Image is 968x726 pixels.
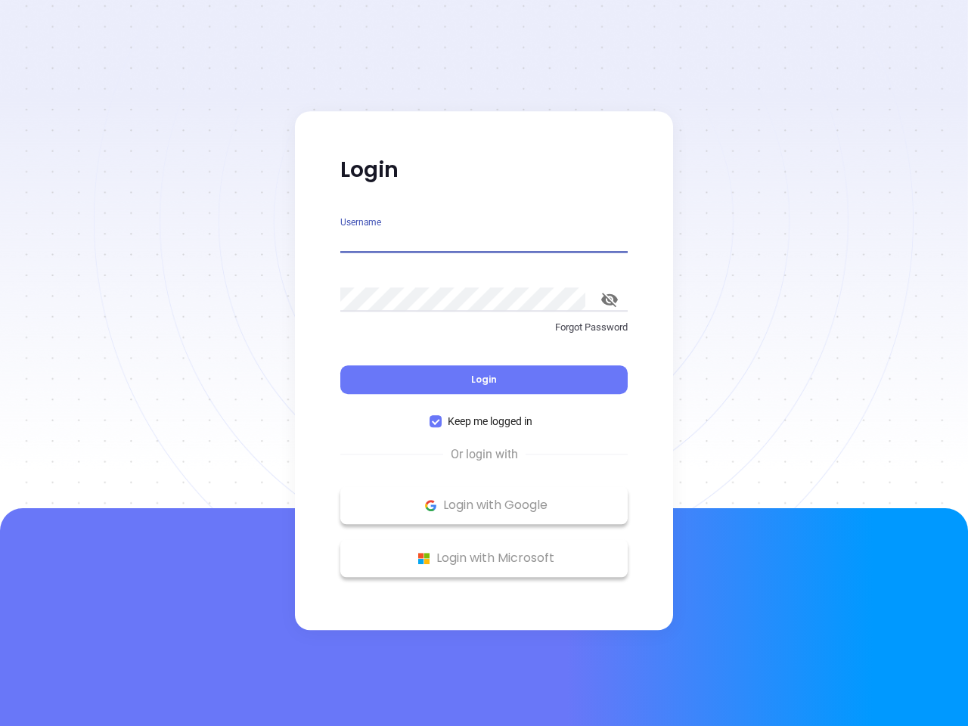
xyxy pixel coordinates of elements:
[340,486,628,524] button: Google Logo Login with Google
[414,549,433,568] img: Microsoft Logo
[340,320,628,335] p: Forgot Password
[421,496,440,515] img: Google Logo
[591,281,628,318] button: toggle password visibility
[340,157,628,184] p: Login
[340,218,381,227] label: Username
[348,494,620,517] p: Login with Google
[340,320,628,347] a: Forgot Password
[471,373,497,386] span: Login
[443,445,526,464] span: Or login with
[340,365,628,394] button: Login
[348,547,620,569] p: Login with Microsoft
[442,413,538,430] span: Keep me logged in
[340,539,628,577] button: Microsoft Logo Login with Microsoft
